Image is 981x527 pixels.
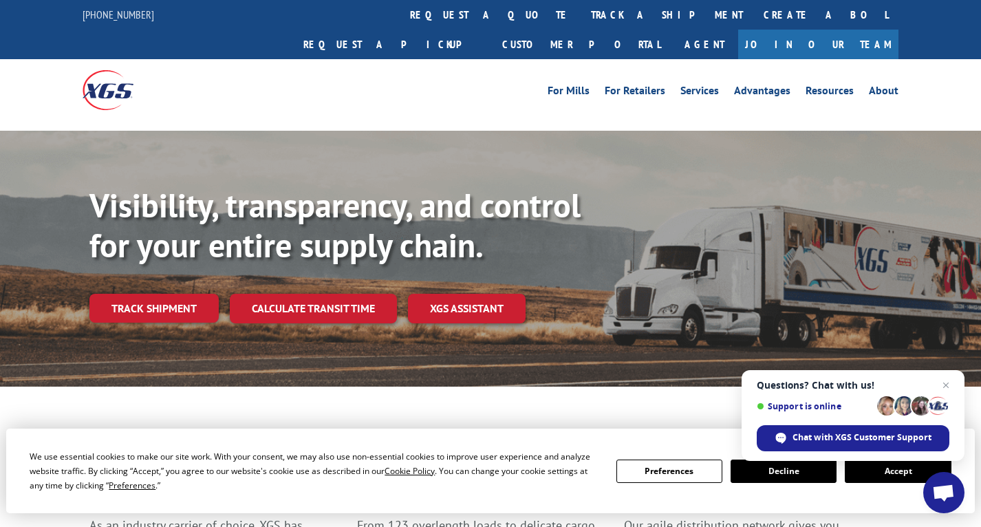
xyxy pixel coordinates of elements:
span: Cookie Policy [385,465,435,477]
span: Support is online [757,401,872,411]
span: Chat with XGS Customer Support [793,431,931,444]
a: Track shipment [89,294,219,323]
button: Decline [731,460,837,483]
div: We use essential cookies to make our site work. With your consent, we may also use non-essential ... [30,449,599,493]
div: Cookie Consent Prompt [6,429,975,513]
span: Preferences [109,480,155,491]
button: Accept [845,460,951,483]
a: Services [680,85,719,100]
a: For Mills [548,85,590,100]
a: Resources [806,85,854,100]
a: XGS ASSISTANT [408,294,526,323]
a: Open chat [923,472,964,513]
a: Customer Portal [492,30,671,59]
span: Questions? Chat with us! [757,380,949,391]
a: [PHONE_NUMBER] [83,8,154,21]
a: Advantages [734,85,790,100]
a: Join Our Team [738,30,898,59]
a: Calculate transit time [230,294,397,323]
b: Visibility, transparency, and control for your entire supply chain. [89,184,581,266]
button: Preferences [616,460,722,483]
span: Chat with XGS Customer Support [757,425,949,451]
a: Agent [671,30,738,59]
a: For Retailers [605,85,665,100]
a: About [869,85,898,100]
a: Request a pickup [293,30,492,59]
